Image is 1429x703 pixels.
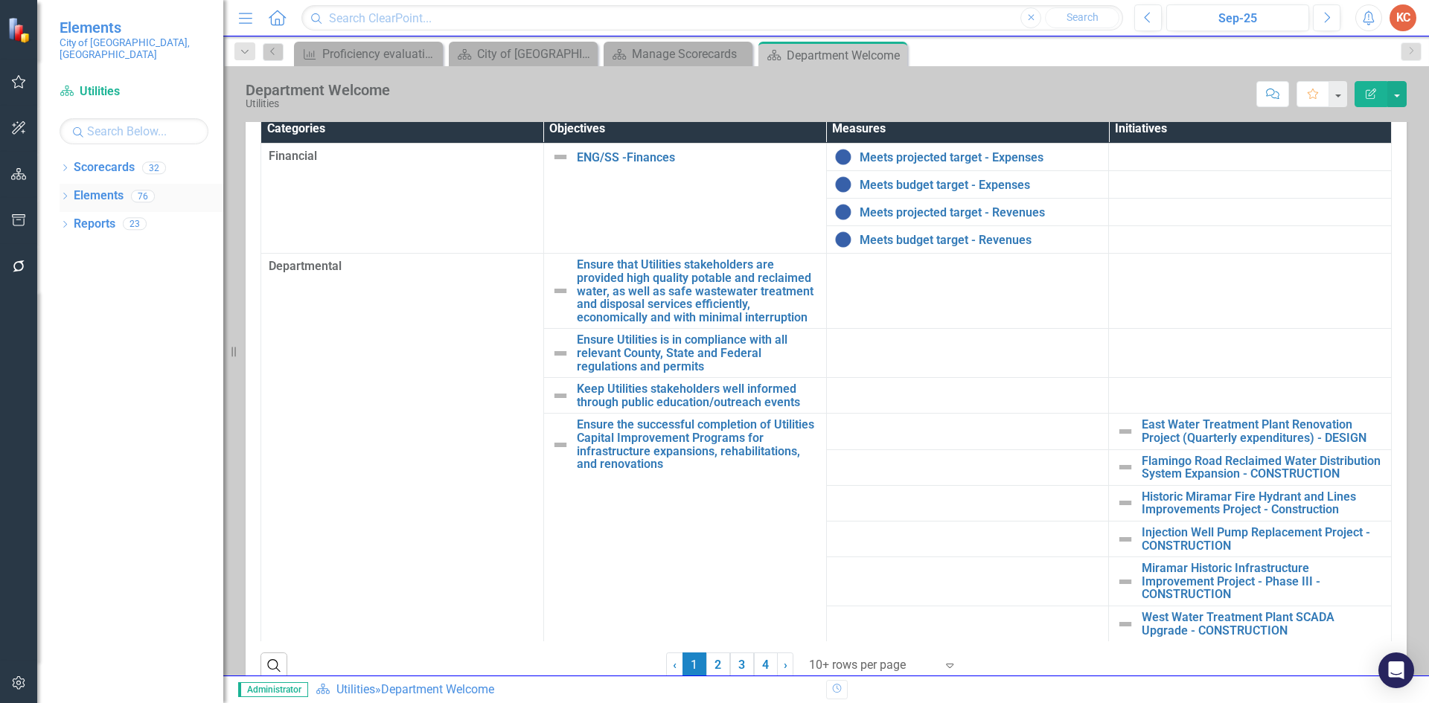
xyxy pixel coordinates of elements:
small: City of [GEOGRAPHIC_DATA], [GEOGRAPHIC_DATA] [60,36,208,61]
span: ‹ [673,658,677,672]
div: » [316,681,815,699]
span: Departmental [269,258,536,275]
div: Sep-25 [1171,10,1304,28]
img: No data [834,176,852,193]
img: Not Defined [1116,423,1134,440]
a: Meets projected target - Expenses [860,151,1102,164]
td: Double-Click to Edit Right Click for Context Menu [826,226,1109,254]
a: Meets budget target - Expenses [860,179,1102,192]
img: Not Defined [1116,573,1134,591]
td: Double-Click to Edit Right Click for Context Menu [826,144,1109,171]
input: Search Below... [60,118,208,144]
a: Flamingo Road Reclaimed Water Distribution System Expansion - CONSTRUCTION [1142,455,1384,481]
a: Ensure that Utilities stakeholders are provided high quality potable and reclaimed water, as well... [577,258,819,324]
span: › [784,658,787,672]
td: Double-Click to Edit [261,144,544,254]
a: Utilities [336,682,375,696]
img: Not Defined [552,436,569,454]
img: No data [834,231,852,248]
td: Double-Click to Edit Right Click for Context Menu [1109,485,1392,521]
div: City of [GEOGRAPHIC_DATA] [477,45,594,63]
div: Manage Scorecards [632,45,749,63]
div: Open Intercom Messenger [1378,652,1414,688]
td: Double-Click to Edit Right Click for Context Menu [1109,557,1392,606]
td: Double-Click to Edit Right Click for Context Menu [543,254,826,329]
div: Utilities [246,98,390,109]
a: Keep Utilities stakeholders well informed through public education/outreach events [577,382,819,408]
a: ENG/SS -Finances [577,151,819,164]
img: Not Defined [552,148,569,166]
div: Proficiency evaluations [322,45,439,63]
img: Not Defined [1116,458,1134,476]
a: East Water Treatment Plant Renovation Project (Quarterly expenditures) - DESIGN [1142,418,1384,444]
div: Department Welcome [381,682,494,696]
img: Not Defined [552,344,569,362]
div: 32 [142,161,166,174]
span: Financial [269,148,536,165]
div: 76 [131,190,155,202]
td: Double-Click to Edit [261,254,544,642]
a: 4 [754,652,778,678]
td: Double-Click to Edit Right Click for Context Menu [1109,606,1392,641]
a: 3 [730,652,754,678]
td: Double-Click to Edit Right Click for Context Menu [543,329,826,378]
a: Miramar Historic Infrastructure Improvement Project - Phase III - CONSTRUCTION [1142,562,1384,601]
a: Reports [74,216,115,233]
a: Utilities [60,83,208,100]
a: Ensure Utilities is in compliance with all relevant County, State and Federal regulations and per... [577,333,819,373]
a: Manage Scorecards [607,45,749,63]
a: Meets projected target - Revenues [860,206,1102,219]
a: 2 [706,652,730,678]
td: Double-Click to Edit Right Click for Context Menu [826,171,1109,199]
img: ClearPoint Strategy [7,17,33,43]
img: No data [834,148,852,166]
a: City of [GEOGRAPHIC_DATA] [453,45,594,63]
img: Not Defined [552,282,569,300]
a: Elements [74,187,124,205]
img: No data [834,203,852,221]
td: Double-Click to Edit Right Click for Context Menu [826,199,1109,226]
a: Proficiency evaluations [298,45,439,63]
td: Double-Click to Edit Right Click for Context Menu [1109,521,1392,556]
img: Not Defined [552,387,569,405]
img: Not Defined [1116,494,1134,512]
a: Injection Well Pump Replacement Project - CONSTRUCTION [1142,526,1384,552]
a: Scorecards [74,159,135,176]
a: Historic Miramar Fire Hydrant and Lines Improvements Project - Construction [1142,490,1384,516]
img: Not Defined [1116,615,1134,633]
td: Double-Click to Edit Right Click for Context Menu [543,144,826,254]
button: Sep-25 [1166,4,1309,31]
span: 1 [682,652,706,678]
div: Department Welcome [246,82,390,98]
a: West Water Treatment Plant SCADA Upgrade - CONSTRUCTION [1142,611,1384,637]
button: KC [1390,4,1416,31]
img: Not Defined [1116,530,1134,548]
span: Elements [60,19,208,36]
span: Search [1067,11,1099,23]
td: Double-Click to Edit Right Click for Context Menu [543,414,826,642]
div: 23 [123,218,147,231]
span: Administrator [238,682,308,697]
a: Meets budget target - Revenues [860,234,1102,247]
input: Search ClearPoint... [301,5,1123,31]
div: Department Welcome [787,46,904,65]
button: Search [1045,7,1119,28]
td: Double-Click to Edit Right Click for Context Menu [543,378,826,414]
td: Double-Click to Edit Right Click for Context Menu [1109,449,1392,485]
a: Ensure the successful completion of Utilities Capital Improvement Programs for infrastructure exp... [577,418,819,470]
td: Double-Click to Edit Right Click for Context Menu [1109,414,1392,449]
